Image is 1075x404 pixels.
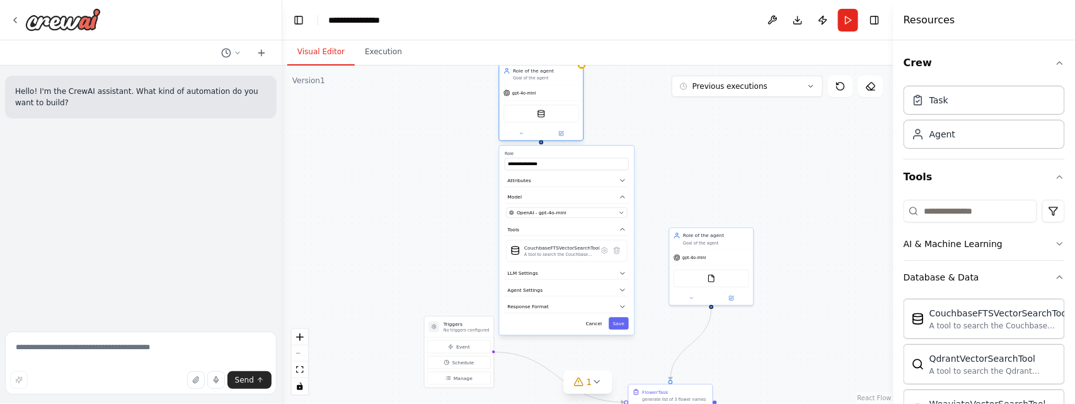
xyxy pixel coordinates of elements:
g: Edge from bd05781e-e525-45c6-9ceb-78369f56b645 to e0abde29-c9cb-416f-b1ff-0b01603e9280 [667,309,715,380]
a: React Flow attribution [858,395,892,401]
button: toggle interactivity [292,378,308,395]
button: fit view [292,362,308,378]
div: A tool to search the Couchbase database for relevant information on internal documents. [929,321,1069,331]
img: CouchbaseFTSVectorSearchTool [537,110,546,118]
button: Delete tool [611,245,623,257]
img: FileReadTool [708,274,716,282]
div: CouchbaseFTSVectorSearchTool [929,307,1069,320]
button: Open in side panel [542,129,580,137]
span: Model [508,193,522,200]
span: Previous executions [693,81,767,91]
button: Hide left sidebar [290,11,308,29]
span: gpt-4o-mini [512,90,536,96]
div: A tool to search the Qdrant database for relevant information on internal documents. [929,366,1057,376]
button: Hide right sidebar [866,11,883,29]
img: CouchbaseFTSVectorSearchTool [510,246,520,255]
button: Schedule [427,356,491,369]
div: CouchbaseFTSVectorSearchTool [524,245,600,251]
div: Task [929,94,948,107]
button: Cancel [582,317,606,329]
span: Response Format [508,303,549,310]
span: 1 [587,376,592,388]
h3: Triggers [444,321,490,328]
div: Database & Data [904,271,979,284]
div: React Flow controls [292,329,308,395]
button: Response Format [505,301,629,313]
div: Role of the agentGoal of the agentgpt-4o-miniCouchbaseFTSVectorSearchToolRoleAttributesModelOpenA... [499,64,584,142]
button: Model [505,191,629,204]
img: Qdrantvectorsearchtool [912,358,924,371]
button: Tools [904,159,1065,195]
div: Role of the agent [513,67,579,74]
span: LLM Settings [508,270,538,277]
p: No triggers configured [444,328,490,333]
p: Hello! I'm the CrewAI assistant. What kind of automation do you want to build? [15,86,267,108]
div: QdrantVectorSearchTool [929,352,1057,365]
button: AI & Machine Learning [904,228,1065,260]
button: Attributes [505,175,629,187]
label: Role [505,151,629,157]
span: Manage [454,375,473,382]
img: Couchbaseftsvectorsearchtool [912,313,924,325]
div: A tool to search the Couchbase database for relevant information on internal documents. [524,252,600,258]
nav: breadcrumb [328,14,391,26]
button: zoom in [292,329,308,345]
div: FlowerTask [642,389,668,396]
button: Manage [427,372,491,385]
button: Agent Settings [505,284,629,296]
div: AI & Machine Learning [904,238,1003,250]
button: Tools [505,223,629,236]
button: Click to speak your automation idea [207,371,225,389]
button: Send [227,371,272,389]
div: generate list of 3 flower names [642,397,708,403]
span: Agent Settings [508,287,543,294]
div: Version 1 [292,76,325,86]
button: Crew [904,45,1065,81]
button: Database & Data [904,261,1065,294]
button: Start a new chat [251,45,272,61]
span: Schedule [452,359,474,366]
div: Crew [904,81,1065,159]
button: Visual Editor [287,39,355,66]
button: Open in side panel [712,294,750,303]
div: Goal of the agent [683,240,749,246]
span: Send [235,375,254,385]
div: Role of the agentGoal of the agentgpt-4o-miniFileReadTool [669,228,754,306]
div: Agent [929,128,955,141]
img: Logo [25,8,101,31]
span: Tools [508,226,520,233]
span: Attributes [508,177,531,184]
button: LLM Settings [505,267,629,280]
button: Execution [355,39,412,66]
span: OpenAI - gpt-4o-mini [517,209,566,216]
button: OpenAI - gpt-4o-mini [506,208,627,218]
button: Configure tool [599,245,611,257]
h4: Resources [904,13,955,28]
button: Previous executions [672,76,823,97]
button: zoom out [292,345,308,362]
button: Upload files [187,371,205,389]
button: 1 [564,371,612,394]
button: Event [427,340,491,354]
span: Event [456,343,470,350]
div: Role of the agent [683,232,749,239]
div: Goal of the agent [513,76,579,81]
button: Improve this prompt [10,371,28,389]
span: gpt-4o-mini [682,255,706,261]
button: Save [609,317,629,329]
div: TriggersNo triggers configuredEventScheduleManage [424,316,495,388]
button: Switch to previous chat [216,45,246,61]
